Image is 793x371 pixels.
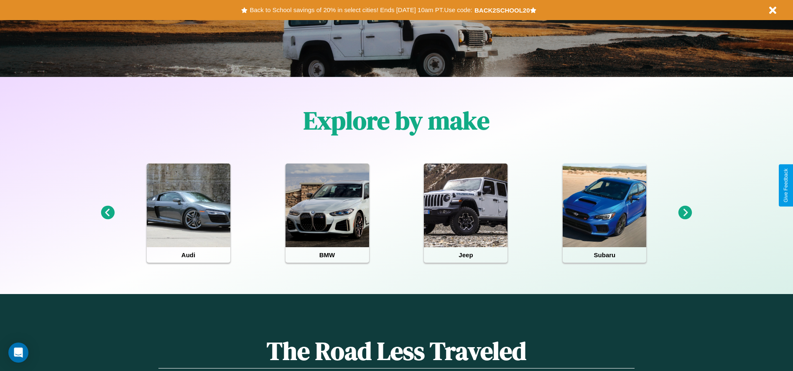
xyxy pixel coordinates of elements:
h1: The Road Less Traveled [158,334,634,368]
h4: Jeep [424,247,507,263]
b: BACK2SCHOOL20 [474,7,530,14]
button: Back to School savings of 20% in select cities! Ends [DATE] 10am PT.Use code: [247,4,474,16]
div: Open Intercom Messenger [8,343,28,363]
h4: Subaru [563,247,646,263]
div: Give Feedback [783,169,789,202]
h4: BMW [286,247,369,263]
h1: Explore by make [303,103,490,138]
h4: Audi [147,247,230,263]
